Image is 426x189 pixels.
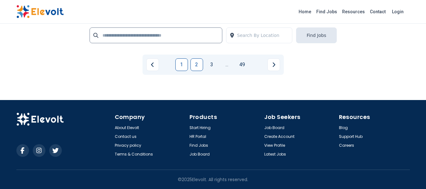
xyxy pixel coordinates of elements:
[339,134,363,139] a: Support Hub
[115,152,153,157] a: Terms & Conditions
[264,113,335,121] h4: Job Seekers
[178,176,248,183] p: © 2025 Elevolt. All rights reserved.
[388,5,407,18] a: Login
[394,159,426,189] iframe: Chat Widget
[146,58,280,71] ul: Pagination
[264,125,284,130] a: Job Board
[236,58,248,71] a: Page 49
[190,143,208,148] a: Find Jobs
[221,58,233,71] a: Jump forward
[115,143,141,148] a: Privacy policy
[314,7,340,17] a: Find Jobs
[296,27,336,43] button: Find Jobs
[190,134,206,139] a: HR Portal
[175,58,188,71] a: Page 1 is your current page
[296,7,314,17] a: Home
[146,58,159,71] a: Previous page
[264,152,286,157] a: Latest Jobs
[115,125,139,130] a: About Elevolt
[339,113,410,121] h4: Resources
[206,58,218,71] a: Page 3
[264,134,295,139] a: Create Account
[367,7,388,17] a: Contact
[16,113,64,126] img: Elevolt
[115,113,186,121] h4: Company
[190,113,260,121] h4: Products
[115,134,137,139] a: Contact us
[190,125,211,130] a: Start Hiring
[339,125,348,130] a: Blog
[190,152,210,157] a: Job Board
[16,5,64,18] img: Elevolt
[190,58,203,71] a: Page 2
[339,143,354,148] a: Careers
[264,143,285,148] a: View Profile
[267,58,280,71] a: Next page
[340,7,367,17] a: Resources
